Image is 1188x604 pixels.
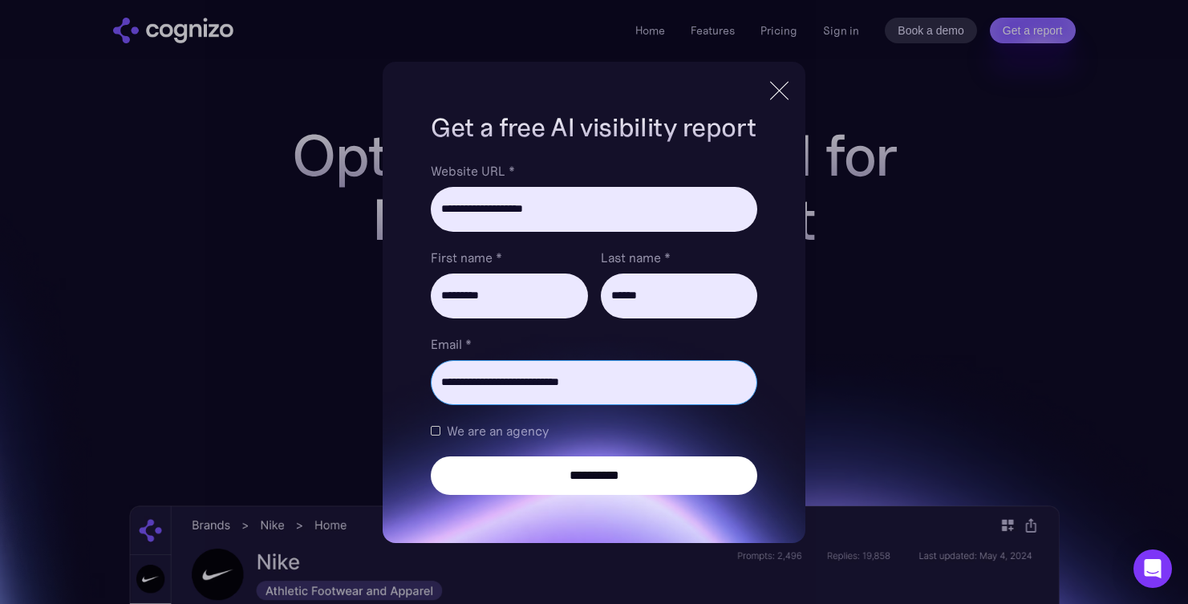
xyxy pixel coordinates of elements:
[431,110,756,145] h1: Get a free AI visibility report
[431,161,756,180] label: Website URL *
[1133,549,1172,588] div: Open Intercom Messenger
[601,248,757,267] label: Last name *
[431,248,587,267] label: First name *
[431,334,756,354] label: Email *
[431,161,756,495] form: Brand Report Form
[447,421,549,440] span: We are an agency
